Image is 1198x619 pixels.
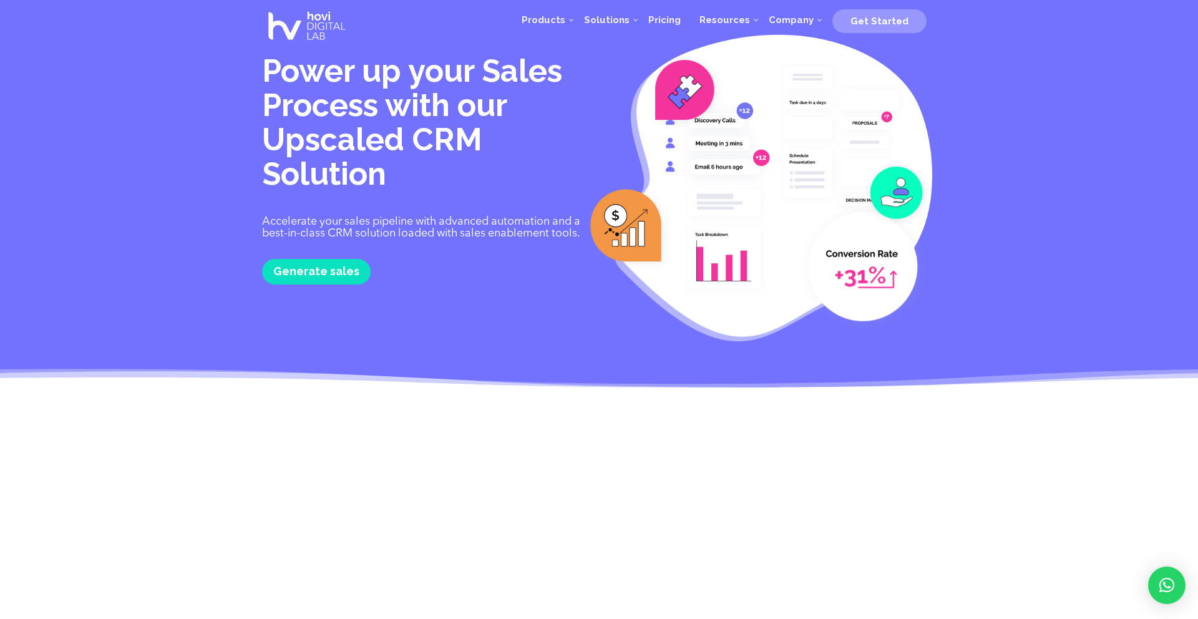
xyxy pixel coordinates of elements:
[262,54,580,197] h1: Power up your Sales Process with our Upscaled CRM Solution
[584,14,630,26] span: Solutions
[582,180,671,271] img: Sales Automation
[796,198,932,335] img: CRM Solution
[832,11,927,29] a: Get Started
[639,1,690,39] a: Pricing
[690,1,759,39] a: Resources
[769,14,814,26] span: Company
[862,152,932,223] img: CRM solution
[646,55,726,136] img: Sales Automation
[759,1,823,39] a: Company
[699,14,750,26] span: Resources
[522,14,565,26] span: Products
[512,1,575,39] a: Products
[262,216,580,241] p: Accelerate your sales pipeline with advanced automation and a best-in-class CRM solution loaded w...
[648,14,681,26] span: Pricing
[850,16,908,27] span: Get Started
[262,259,371,285] a: Generate sales
[575,1,639,39] a: Solutions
